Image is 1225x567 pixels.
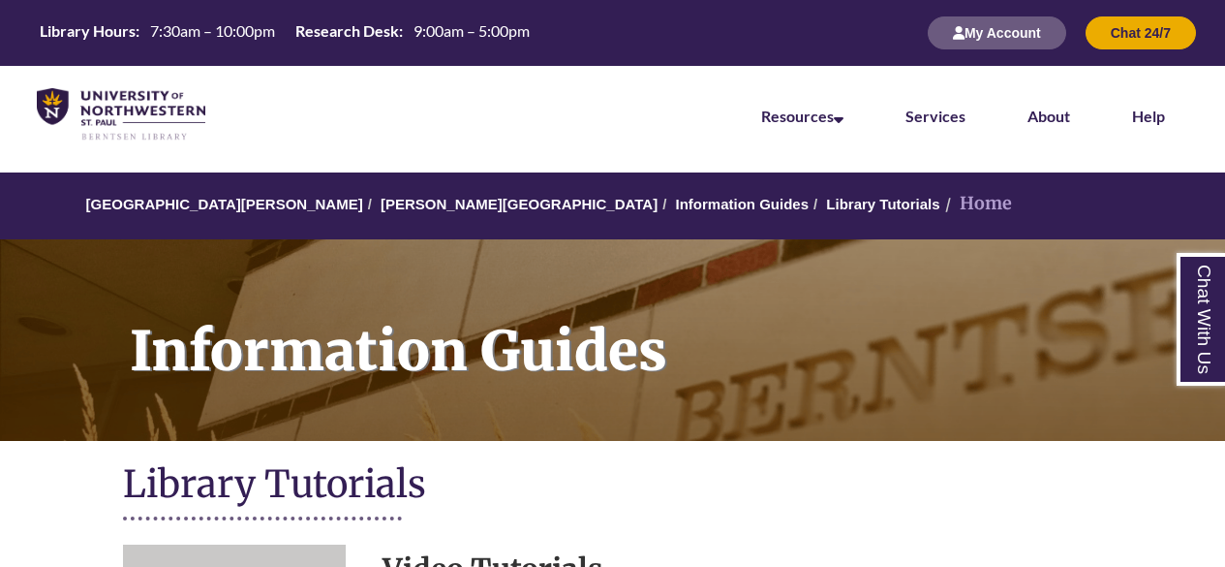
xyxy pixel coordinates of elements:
a: Information Guides [675,196,809,212]
button: Chat 24/7 [1086,16,1196,49]
a: Help [1132,107,1165,125]
span: 9:00am – 5:00pm [413,21,530,40]
a: About [1027,107,1070,125]
th: Research Desk: [288,20,406,42]
a: Chat 24/7 [1086,24,1196,41]
a: My Account [928,24,1066,41]
img: UNWSP Library Logo [37,88,205,142]
a: Library Tutorials [826,196,939,212]
a: Hours Today [32,20,537,47]
h1: Information Guides [108,239,1225,416]
h1: Library Tutorials [123,460,1103,512]
table: Hours Today [32,20,537,45]
button: My Account [928,16,1066,49]
a: [GEOGRAPHIC_DATA][PERSON_NAME] [86,196,363,212]
li: Home [940,190,1012,218]
a: [PERSON_NAME][GEOGRAPHIC_DATA] [381,196,658,212]
th: Library Hours: [32,20,142,42]
a: Services [905,107,965,125]
a: Resources [761,107,843,125]
span: 7:30am – 10:00pm [150,21,275,40]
